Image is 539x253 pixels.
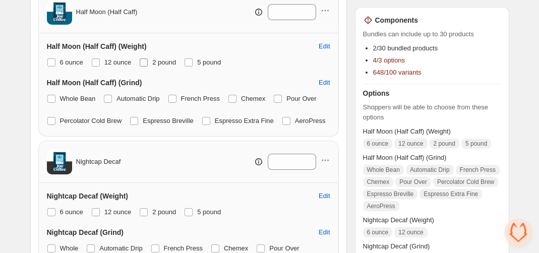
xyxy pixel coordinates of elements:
div: Open chat [505,219,532,246]
span: Percolator Cold Brew [437,178,494,186]
span: Nightcap Decaf (Grind) [363,241,501,251]
span: 6 ounce [367,228,389,236]
span: Edit [319,192,330,200]
span: AeroPress [295,117,326,124]
h3: Options [363,88,501,98]
span: Whole Bean [60,95,96,102]
span: French Press [460,166,496,174]
span: 6 ounce [367,140,389,148]
span: Automatic Drip [99,244,142,252]
span: Bundles can include up to 30 products [363,29,501,39]
span: Half Moon (Half Caff) [76,7,138,17]
span: Whole [60,244,79,252]
button: Edit [313,188,336,204]
span: Chemex [224,244,248,252]
span: Chemex [241,95,265,102]
span: 12 ounce [104,208,132,216]
span: Half Moon (Half Caff) (Grind) [363,153,501,163]
span: 12 ounce [398,228,423,236]
span: AeroPress [367,202,395,210]
h3: Half Moon (Half Caff) (Grind) [47,78,142,88]
span: 2 pound [152,208,176,216]
span: Espresso Extra Fine [215,117,274,124]
span: 12 ounce [104,58,132,66]
span: 648/100 variants [373,69,422,76]
span: Edit [319,228,330,236]
img: Nightcap Decaf [47,149,72,174]
span: 2 pound [152,58,176,66]
span: French Press [164,244,203,252]
span: 5 pound [465,140,487,148]
span: Pour Over [399,178,427,186]
span: Espresso Breville [143,117,193,124]
span: Shoppers will be able to choose from these options [363,102,501,122]
button: Edit [313,224,336,240]
button: Edit [313,38,336,54]
span: Edit [319,42,330,50]
span: Percolator Cold Brew [60,117,122,124]
span: 4/3 options [373,56,405,64]
span: Whole Bean [367,166,400,174]
span: Automatic Drip [116,95,159,102]
span: Pour Over [286,95,316,102]
span: 5 pound [197,208,221,216]
span: Chemex [367,178,390,186]
span: 12 ounce [398,140,423,148]
span: Pour Over [269,244,299,252]
span: Nightcap Decaf (Weight) [363,215,501,225]
span: 5 pound [197,58,221,66]
span: Espresso Breville [367,190,414,198]
h3: Nightcap Decaf (Grind) [47,227,124,237]
span: 6 ounce [60,58,83,66]
span: Automatic Drip [410,166,450,174]
span: French Press [181,95,220,102]
span: 2 pound [434,140,455,148]
h3: Nightcap Decaf (Weight) [47,191,129,201]
span: 2/30 bundled products [373,44,438,52]
h3: Components [375,15,418,25]
button: Edit [313,75,336,91]
span: Espresso Extra Fine [424,190,478,198]
span: 6 ounce [60,208,83,216]
span: Nightcap Decaf [76,157,121,167]
span: Half Moon (Half Caff) (Weight) [363,126,501,137]
span: Edit [319,79,330,87]
h3: Half Moon (Half Caff) (Weight) [47,41,147,51]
